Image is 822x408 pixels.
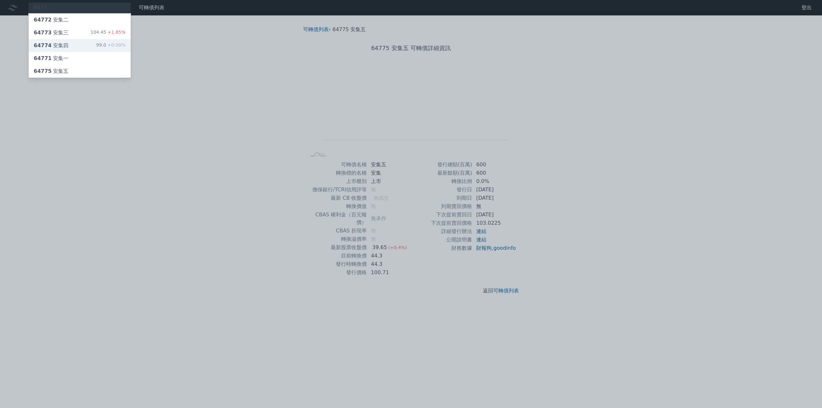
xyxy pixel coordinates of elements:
[34,55,68,62] div: 安集一
[29,65,131,78] a: 64775安集五
[29,26,131,39] a: 64773安集三 104.45+1.85%
[34,16,68,24] div: 安集二
[34,42,68,49] div: 安集四
[34,55,52,61] span: 64771
[91,29,126,37] div: 104.45
[34,17,52,23] span: 64772
[34,30,52,36] span: 64773
[34,68,52,74] span: 64775
[96,42,126,49] div: 99.0
[106,42,126,48] span: +0.00%
[34,29,68,37] div: 安集三
[34,67,68,75] div: 安集五
[29,13,131,26] a: 64772安集二
[29,39,131,52] a: 64774安集四 99.0+0.00%
[29,52,131,65] a: 64771安集一
[34,42,52,48] span: 64774
[106,30,126,35] span: +1.85%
